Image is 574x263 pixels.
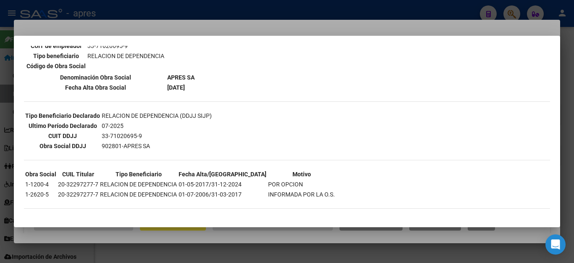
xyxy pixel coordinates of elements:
[268,180,335,189] td: POR OPCION
[25,111,100,120] th: Tipo Beneficiario Declarado
[100,190,177,199] td: RELACION DE DEPENDENCIA
[268,190,335,199] td: INFORMADA POR LA O.S.
[178,190,267,199] td: 01-07-2006/31-03-2017
[58,180,99,189] td: 20-32297277-7
[58,190,99,199] td: 20-32297277-7
[25,83,166,92] th: Fecha Alta Obra Social
[25,180,57,189] td: 1-1200-4
[268,170,335,179] th: Motivo
[178,170,267,179] th: Fecha Alta/[GEOGRAPHIC_DATA]
[178,180,267,189] td: 01-05-2017/31-12-2024
[26,51,86,61] th: Tipo beneficiario
[545,234,566,255] div: Open Intercom Messenger
[167,84,185,91] b: [DATE]
[26,61,86,71] th: Código de Obra Social
[101,131,212,141] td: 33-71020695-9
[167,74,195,81] b: APRES SA
[87,51,165,61] td: RELACION DE DEPENDENCIA
[26,41,86,50] th: CUIT de empleador
[100,180,177,189] td: RELACION DE DEPENDENCIA
[25,131,100,141] th: CUIT DDJJ
[25,170,57,179] th: Obra Social
[25,73,166,82] th: Denominación Obra Social
[58,170,99,179] th: CUIL Titular
[101,121,212,130] td: 07-2025
[100,170,177,179] th: Tipo Beneficiario
[87,41,165,50] td: 33-71020695-9
[25,141,100,151] th: Obra Social DDJJ
[25,121,100,130] th: Ultimo Período Declarado
[101,141,212,151] td: 902801-APRES SA
[25,190,57,199] td: 1-2620-5
[101,111,212,120] td: RELACION DE DEPENDENCIA (DDJJ SIJP)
